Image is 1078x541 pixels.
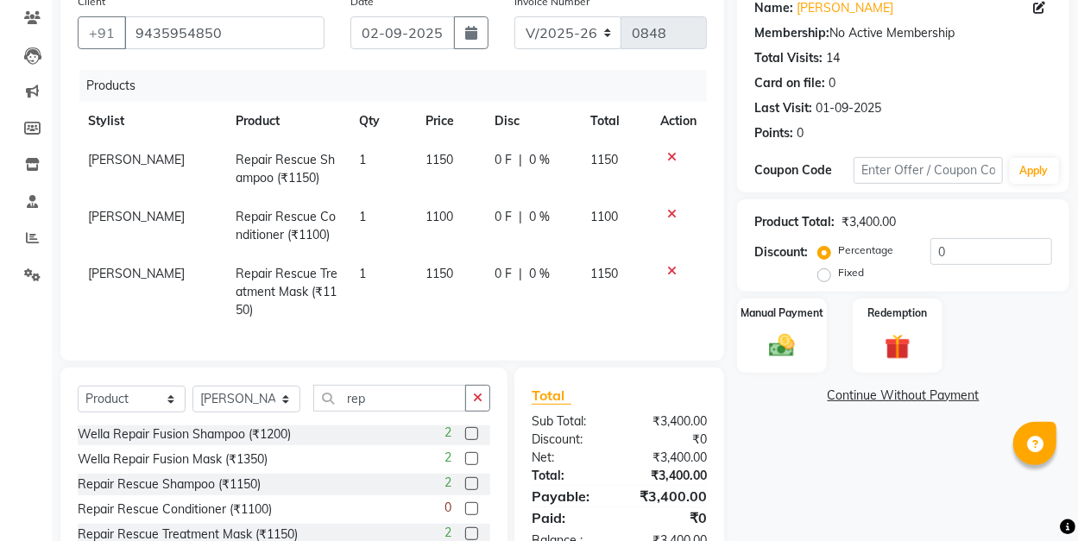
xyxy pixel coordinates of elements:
div: No Active Membership [754,24,1052,42]
div: Payable: [519,486,620,506]
div: Wella Repair Fusion Shampoo (₹1200) [78,425,291,443]
div: Paid: [519,507,620,528]
div: ₹3,400.00 [620,467,721,485]
div: Product Total: [754,213,835,231]
span: [PERSON_NAME] [88,209,185,224]
span: 0 [444,499,451,517]
div: Coupon Code [754,161,854,179]
div: Points: [754,124,793,142]
div: Total Visits: [754,49,823,67]
th: Action [650,102,707,141]
span: | [519,265,522,283]
span: 1150 [426,266,453,281]
span: 0 % [529,265,550,283]
span: Repair Rescue Conditioner (₹1100) [236,209,336,242]
th: Disc [484,102,580,141]
div: Total: [519,467,620,485]
div: Discount: [519,431,620,449]
div: Last Visit: [754,99,812,117]
div: Card on file: [754,74,825,92]
div: Sub Total: [519,412,620,431]
div: Wella Repair Fusion Mask (₹1350) [78,450,268,469]
span: 2 [444,449,451,467]
span: Repair Rescue Shampoo (₹1150) [236,152,335,186]
span: 2 [444,424,451,442]
div: ₹0 [620,507,721,528]
label: Redemption [867,305,927,321]
span: | [519,208,522,226]
div: ₹3,400.00 [620,449,721,467]
div: Repair Rescue Shampoo (₹1150) [78,475,261,494]
input: Search or Scan [313,385,466,412]
a: Continue Without Payment [741,387,1066,405]
div: 0 [797,124,804,142]
img: _gift.svg [877,331,918,363]
span: 1 [359,152,366,167]
div: ₹3,400.00 [620,412,721,431]
input: Search by Name/Mobile/Email/Code [124,16,325,49]
span: 1 [359,266,366,281]
span: [PERSON_NAME] [88,266,185,281]
div: Membership: [754,24,829,42]
span: | [519,151,522,169]
span: 1 [359,209,366,224]
div: ₹3,400.00 [620,486,721,506]
div: Discount: [754,243,808,261]
span: 0 F [495,208,512,226]
span: [PERSON_NAME] [88,152,185,167]
span: 1100 [426,209,453,224]
div: ₹3,400.00 [842,213,896,231]
span: 2 [444,474,451,492]
span: 1150 [426,152,453,167]
label: Fixed [838,265,864,280]
div: 0 [829,74,835,92]
span: 1150 [590,266,618,281]
th: Total [580,102,650,141]
span: 0 F [495,265,512,283]
div: Products [79,70,720,102]
span: 1100 [590,209,618,224]
input: Enter Offer / Coupon Code [854,157,1002,184]
div: 01-09-2025 [816,99,881,117]
button: Apply [1010,158,1059,184]
div: ₹0 [620,431,721,449]
span: Total [532,387,571,405]
div: Net: [519,449,620,467]
label: Percentage [838,242,893,258]
div: Repair Rescue Conditioner (₹1100) [78,500,272,519]
span: 0 % [529,208,550,226]
span: 0 F [495,151,512,169]
span: 0 % [529,151,550,169]
span: Repair Rescue Treatment Mask (₹1150) [236,266,337,318]
label: Manual Payment [741,305,823,321]
th: Qty [349,102,414,141]
span: 1150 [590,152,618,167]
th: Stylist [78,102,225,141]
img: _cash.svg [761,331,803,361]
button: +91 [78,16,126,49]
th: Product [225,102,349,141]
div: 14 [826,49,840,67]
th: Price [415,102,485,141]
